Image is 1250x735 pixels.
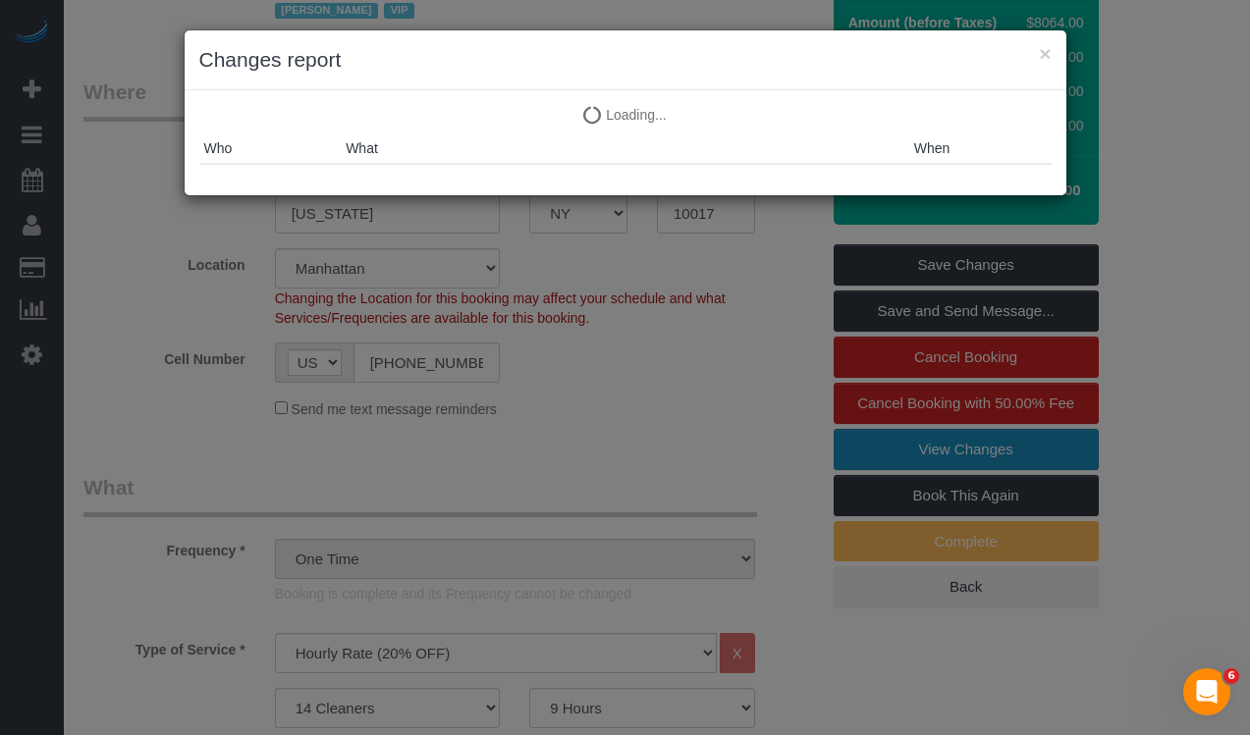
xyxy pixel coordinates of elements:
[1039,43,1051,64] button: ×
[341,133,909,164] th: What
[185,30,1066,195] sui-modal: Changes report
[909,133,1052,164] th: When
[1183,668,1230,715] iframe: Intercom live chat
[1223,668,1239,684] span: 6
[199,105,1052,125] p: Loading...
[199,45,1052,75] h3: Changes report
[199,133,342,164] th: Who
